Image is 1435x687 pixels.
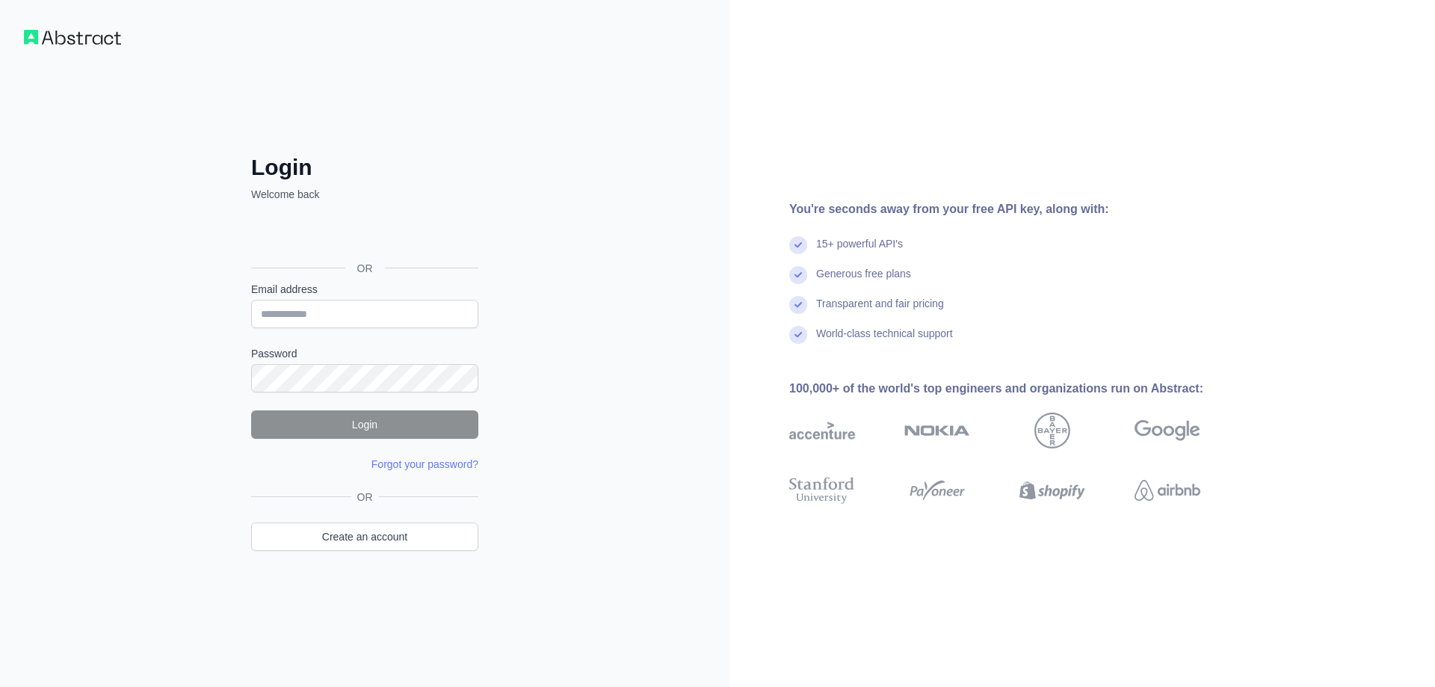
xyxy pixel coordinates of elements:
[789,474,855,507] img: stanford university
[789,296,807,314] img: check mark
[789,413,855,449] img: accenture
[345,261,385,276] span: OR
[251,154,478,181] h2: Login
[789,266,807,284] img: check mark
[24,30,121,45] img: Workflow
[251,282,478,297] label: Email address
[816,266,911,296] div: Generous free plans
[251,523,478,551] a: Create an account
[789,236,807,254] img: check mark
[351,490,379,505] span: OR
[1019,474,1085,507] img: shopify
[1135,474,1200,507] img: airbnb
[244,218,483,251] iframe: Bouton "Se connecter avec Google"
[251,346,478,361] label: Password
[1135,413,1200,449] img: google
[251,187,478,202] p: Welcome back
[371,458,478,470] a: Forgot your password?
[904,474,970,507] img: payoneer
[816,326,953,356] div: World-class technical support
[789,326,807,344] img: check mark
[789,200,1248,218] div: You're seconds away from your free API key, along with:
[251,410,478,439] button: Login
[789,380,1248,398] div: 100,000+ of the world's top engineers and organizations run on Abstract:
[816,236,903,266] div: 15+ powerful API's
[816,296,944,326] div: Transparent and fair pricing
[1034,413,1070,449] img: bayer
[904,413,970,449] img: nokia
